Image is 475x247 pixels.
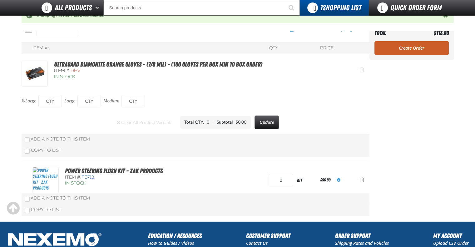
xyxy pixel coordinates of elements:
[434,30,449,36] span: $113.80
[65,180,183,186] div: In Stock
[77,95,101,107] input: QTY
[148,231,202,240] h2: Education / Resources
[25,149,30,154] input: Copy To List
[374,28,419,38] th: Total
[71,68,80,73] span: DHV
[320,3,361,12] span: Shopping List
[25,137,30,142] input: Add a Note to This Item
[246,231,290,240] h2: Customer Support
[354,173,369,187] button: Action Remove Power Steering Flush Kit - ZAK Products from Shopping Cart
[82,175,94,180] span: PS713
[6,201,20,215] div: Scroll to the top
[25,148,62,153] label: Copy To List
[25,197,30,202] input: Add a Note to This Item
[184,119,207,125] div: Total QTY:
[269,174,293,186] input: Product Quantity
[148,240,194,246] a: How to Guides / Videos
[54,61,262,68] a: Ultragard Diamonite Orange Gloves - (7/8 mil) - (100 gloves per box MIN 10 box order)
[433,231,469,240] h2: My Account
[31,136,90,142] span: Add a Note to This Item
[103,98,119,104] p: Medium
[320,177,331,182] span: $56.90
[335,231,389,240] h2: Order Support
[212,119,214,125] div: |
[320,45,334,51] div: Price
[374,41,449,55] a: Create Order
[32,45,49,51] div: Item #:
[25,207,62,212] label: Copy To List
[433,240,469,246] a: Upload CSV Order
[354,63,369,77] button: Action Remove Ultragard Diamonite Orange Gloves - (7/8 mil) - (100 gloves per box MIN 10 box orde...
[31,195,90,201] span: Add a Note to This Item
[246,240,268,246] a: Contact Us
[332,173,345,187] button: View All Prices for PS713
[217,119,235,125] div: Subtotal
[207,119,209,125] div: 0
[22,98,36,104] p: X-Large
[55,2,92,13] span: All Products
[293,173,319,187] div: kit
[255,116,279,129] button: Update
[235,119,246,125] div: $0.00
[65,167,163,175] a: Power Steering Flush Kit - ZAK Products
[335,240,389,246] a: Shipping Rates and Policies
[38,95,62,107] input: QTY
[25,208,30,213] input: Copy To List
[64,98,75,104] p: Large
[65,175,183,180] div: Item #:
[54,74,363,80] div: In Stock
[121,95,145,107] input: QTY
[54,68,363,74] div: Item #:
[269,45,278,51] div: QTY
[320,3,323,12] strong: 1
